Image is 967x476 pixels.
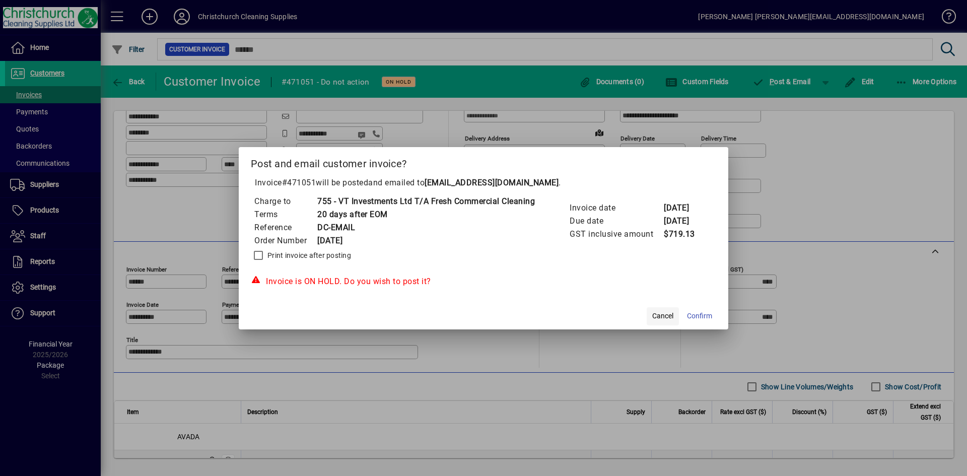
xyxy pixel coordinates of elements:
[663,228,704,241] td: $719.13
[425,178,559,187] b: [EMAIL_ADDRESS][DOMAIN_NAME]
[687,311,712,321] span: Confirm
[254,234,317,247] td: Order Number
[282,178,316,187] span: #471051
[317,221,535,234] td: DC-EMAIL
[254,208,317,221] td: Terms
[663,201,704,215] td: [DATE]
[251,177,716,189] p: Invoice will be posted .
[569,201,663,215] td: Invoice date
[652,311,673,321] span: Cancel
[569,215,663,228] td: Due date
[239,147,728,176] h2: Post and email customer invoice?
[317,195,535,208] td: 755 - VT Investments Ltd T/A Fresh Commercial Cleaning
[317,208,535,221] td: 20 days after EOM
[265,250,351,260] label: Print invoice after posting
[254,195,317,208] td: Charge to
[647,307,679,325] button: Cancel
[368,178,559,187] span: and emailed to
[569,228,663,241] td: GST inclusive amount
[254,221,317,234] td: Reference
[317,234,535,247] td: [DATE]
[683,307,716,325] button: Confirm
[663,215,704,228] td: [DATE]
[251,276,716,288] div: Invoice is ON HOLD. Do you wish to post it?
